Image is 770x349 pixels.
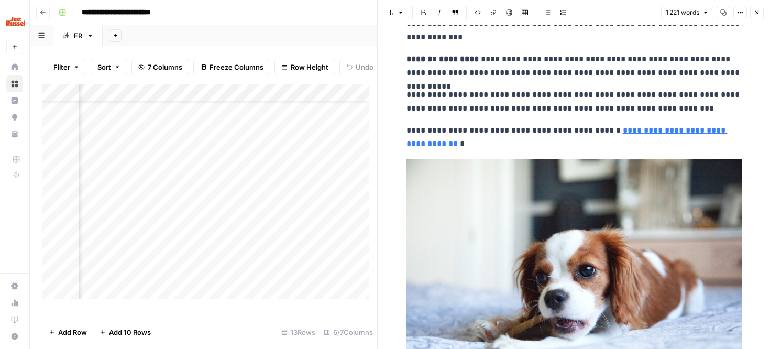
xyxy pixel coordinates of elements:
[93,324,157,341] button: Add 10 Rows
[6,311,23,328] a: Learning Hub
[97,62,111,72] span: Sort
[6,92,23,109] a: Insights
[277,324,320,341] div: 13 Rows
[6,8,23,35] button: Workspace: Just Russel
[6,328,23,345] button: Help + Support
[131,59,189,75] button: 7 Columns
[42,324,93,341] button: Add Row
[210,62,263,72] span: Freeze Columns
[274,59,335,75] button: Row Height
[6,109,23,126] a: Opportunities
[53,25,103,46] a: FR
[47,59,86,75] button: Filter
[6,75,23,92] a: Browse
[291,62,328,72] span: Row Height
[74,30,82,41] div: FR
[193,59,270,75] button: Freeze Columns
[109,327,151,337] span: Add 10 Rows
[53,62,70,72] span: Filter
[6,278,23,295] a: Settings
[666,8,699,17] span: 1 221 words
[6,12,25,31] img: Just Russel Logo
[6,295,23,311] a: Usage
[91,59,127,75] button: Sort
[339,59,380,75] button: Undo
[6,59,23,75] a: Home
[58,327,87,337] span: Add Row
[6,126,23,143] a: Your Data
[148,62,182,72] span: 7 Columns
[356,62,373,72] span: Undo
[320,324,377,341] div: 6/7 Columns
[661,6,713,19] button: 1 221 words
